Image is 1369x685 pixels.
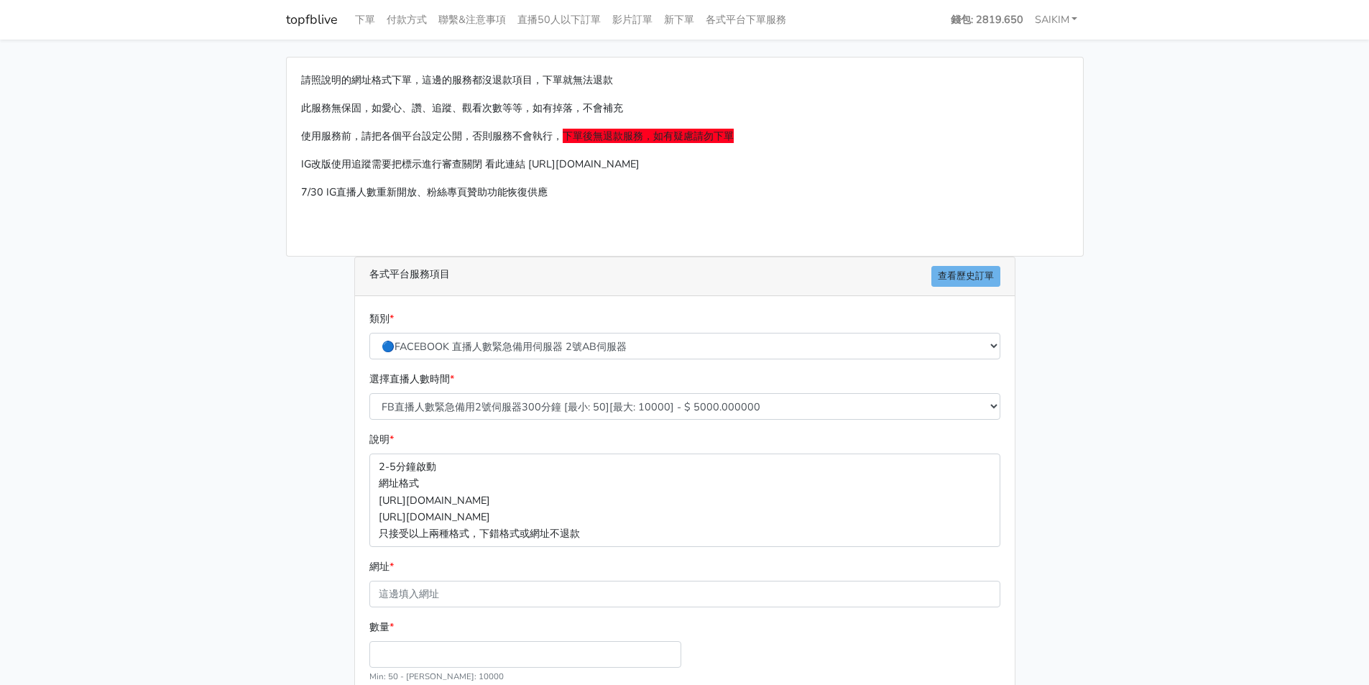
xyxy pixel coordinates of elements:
input: 這邊填入網址 [369,581,1000,607]
span: 下單後無退款服務，如有疑慮請勿下單 [563,129,734,143]
p: 7/30 IG直播人數重新開放、粉絲專頁贊助功能恢復供應 [301,184,1069,201]
div: 各式平台服務項目 [355,257,1015,296]
label: 類別 [369,311,394,327]
label: 數量 [369,619,394,635]
a: SAIKIM [1029,6,1084,34]
a: 新下單 [658,6,700,34]
label: 說明 [369,431,394,448]
p: 使用服務前，請把各個平台設定公開，否則服務不會執行， [301,128,1069,144]
label: 選擇直播人數時間 [369,371,454,387]
p: 2-5分鐘啟動 網址格式 [URL][DOMAIN_NAME] [URL][DOMAIN_NAME] 只接受以上兩種格式，下錯格式或網址不退款 [369,454,1000,546]
a: 影片訂單 [607,6,658,34]
small: Min: 50 - [PERSON_NAME]: 10000 [369,671,504,682]
p: 此服務無保固，如愛心、讚、追蹤、觀看次數等等，如有掉落，不會補充 [301,100,1069,116]
a: 直播50人以下訂單 [512,6,607,34]
p: 請照說明的網址格式下單，這邊的服務都沒退款項目，下單就無法退款 [301,72,1069,88]
a: 聯繫&注意事項 [433,6,512,34]
strong: 錢包: 2819.650 [951,12,1023,27]
label: 網址 [369,558,394,575]
a: topfblive [286,6,338,34]
a: 查看歷史訂單 [931,266,1000,287]
p: IG改版使用追蹤需要把標示進行審查關閉 看此連結 [URL][DOMAIN_NAME] [301,156,1069,173]
a: 付款方式 [381,6,433,34]
a: 各式平台下單服務 [700,6,792,34]
a: 錢包: 2819.650 [945,6,1029,34]
a: 下單 [349,6,381,34]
